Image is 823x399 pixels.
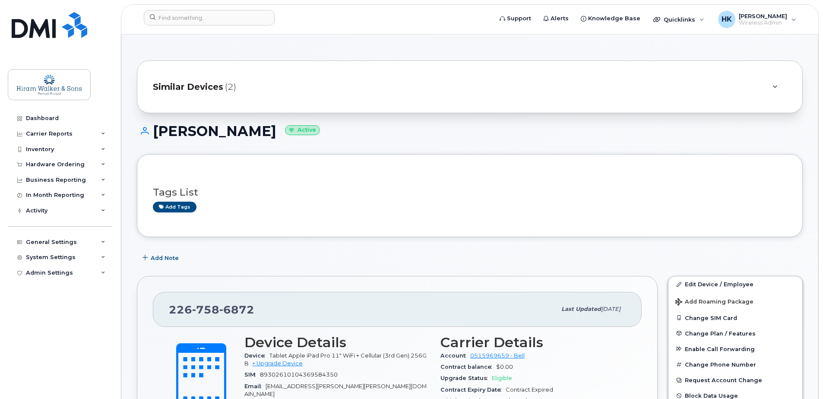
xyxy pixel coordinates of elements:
h1: [PERSON_NAME] [137,123,803,139]
span: Device [244,352,269,359]
span: 226 [169,303,254,316]
button: Change Phone Number [668,357,802,372]
a: Add tags [153,202,196,212]
span: Contract Expired [506,386,553,393]
span: SIM [244,371,260,378]
span: Add Roaming Package [675,298,753,307]
span: Similar Devices [153,81,223,93]
a: Edit Device / Employee [668,276,802,292]
button: Change SIM Card [668,310,802,326]
span: 6872 [219,303,254,316]
h3: Tags List [153,187,787,198]
span: Last updated [561,306,601,312]
h3: Device Details [244,335,430,350]
span: Tablet Apple iPad Pro 11" WiFi + Cellular (3rd Gen) 256GB [244,352,427,367]
small: Active [285,125,320,135]
button: Add Note [137,250,186,266]
a: + Upgrade Device [252,360,303,367]
button: Change Plan / Features [668,326,802,341]
span: Upgrade Status [440,375,492,381]
button: Add Roaming Package [668,292,802,310]
h3: Carrier Details [440,335,626,350]
button: Enable Call Forwarding [668,341,802,357]
span: Eligible [492,375,512,381]
span: $0.00 [496,364,513,370]
span: Change Plan / Features [685,330,756,336]
span: Account [440,352,470,359]
span: Email [244,383,266,389]
span: 758 [192,303,219,316]
span: Enable Call Forwarding [685,345,755,352]
span: Contract balance [440,364,496,370]
span: 89302610104369584350 [260,371,338,378]
span: Add Note [151,254,179,262]
span: [EMAIL_ADDRESS][PERSON_NAME][PERSON_NAME][DOMAIN_NAME] [244,383,427,397]
span: Contract Expiry Date [440,386,506,393]
a: 0515969659 - Bell [470,352,525,359]
button: Request Account Change [668,372,802,388]
span: [DATE] [601,306,620,312]
span: (2) [225,81,236,93]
